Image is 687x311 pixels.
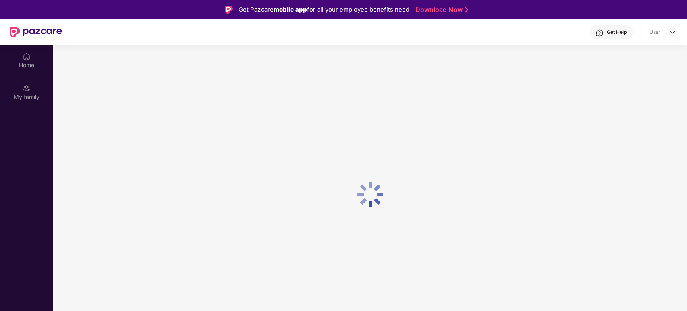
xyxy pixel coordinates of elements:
img: Logo [225,6,233,14]
img: svg+xml;base64,PHN2ZyB3aWR0aD0iMjAiIGhlaWdodD0iMjAiIHZpZXdCb3g9IjAgMCAyMCAyMCIgZmlsbD0ibm9uZSIgeG... [23,84,31,92]
img: svg+xml;base64,PHN2ZyBpZD0iSGVscC0zMngzMiIgeG1sbnM9Imh0dHA6Ly93d3cudzMub3JnLzIwMDAvc3ZnIiB3aWR0aD... [596,29,604,37]
img: New Pazcare Logo [10,27,62,37]
img: svg+xml;base64,PHN2ZyBpZD0iSG9tZSIgeG1sbnM9Imh0dHA6Ly93d3cudzMub3JnLzIwMDAvc3ZnIiB3aWR0aD0iMjAiIG... [23,52,31,60]
div: Get Pazcare for all your employee benefits need [239,5,409,15]
img: svg+xml;base64,PHN2ZyBpZD0iRHJvcGRvd24tMzJ4MzIiIHhtbG5zPSJodHRwOi8vd3d3LnczLm9yZy8yMDAwL3N2ZyIgd2... [669,29,676,35]
div: User [650,29,660,35]
a: Download Now [415,6,466,14]
strong: mobile app [274,6,307,13]
img: Stroke [465,6,468,14]
div: Get Help [607,29,627,35]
